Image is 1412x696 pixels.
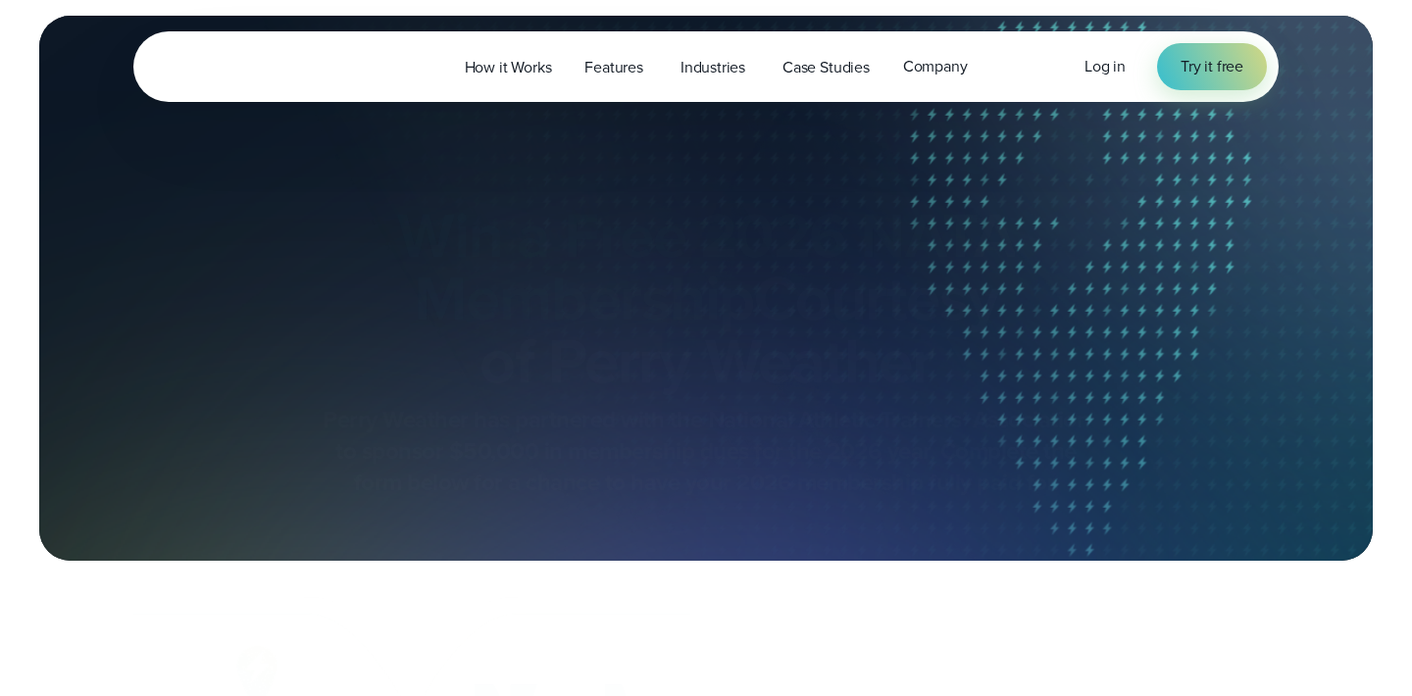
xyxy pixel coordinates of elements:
span: Log in [1084,55,1126,77]
a: Case Studies [766,47,886,87]
span: Features [584,56,643,79]
span: Try it free [1181,55,1243,78]
span: Industries [681,56,745,79]
a: How it Works [448,47,569,87]
span: Case Studies [782,56,870,79]
a: Try it free [1157,43,1267,90]
a: Log in [1084,55,1126,78]
span: How it Works [465,56,552,79]
span: Company [903,55,968,78]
